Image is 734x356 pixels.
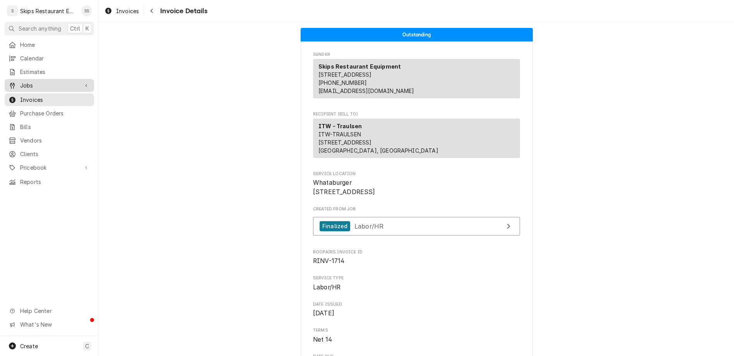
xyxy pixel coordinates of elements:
[313,309,520,318] span: Date Issued
[20,307,89,315] span: Help Center
[318,63,401,70] strong: Skips Restaurant Equipment
[313,256,520,266] span: Roopairs Invoice ID
[313,257,344,265] span: RINV-1714
[313,301,520,308] span: Date Issued
[301,28,533,41] div: Status
[313,119,520,158] div: Recipient (Bill To)
[313,327,520,334] span: Terms
[20,68,90,76] span: Estimates
[313,335,520,344] span: Terms
[313,284,340,291] span: Labor/HR
[101,5,142,17] a: Invoices
[70,24,80,33] span: Ctrl
[5,304,94,317] a: Go to Help Center
[313,310,334,317] span: [DATE]
[5,79,94,92] a: Go to Jobs
[313,275,520,281] span: Service Type
[85,342,89,350] span: C
[318,123,362,129] strong: ITW - Traulsen
[81,5,92,16] div: Shan Skipper's Avatar
[313,59,520,98] div: Sender
[318,71,372,78] span: [STREET_ADDRESS]
[5,175,94,188] a: Reports
[7,5,18,16] div: S
[20,7,77,15] div: Skips Restaurant Equipment
[313,52,520,58] span: Sender
[5,120,94,133] a: Bills
[313,249,520,255] span: Roopairs Invoice ID
[20,96,90,104] span: Invoices
[5,52,94,65] a: Calendar
[20,163,79,172] span: Pricebook
[5,22,94,35] button: Search anythingCtrlK
[313,179,375,196] span: Whataburger [STREET_ADDRESS]
[313,336,332,343] span: Net 14
[5,38,94,51] a: Home
[158,6,207,16] span: Invoice Details
[318,131,438,154] span: ITW-TRAULSEN [STREET_ADDRESS] [GEOGRAPHIC_DATA], [GEOGRAPHIC_DATA]
[116,7,139,15] span: Invoices
[313,301,520,318] div: Date Issued
[20,109,90,117] span: Purchase Orders
[20,41,90,49] span: Home
[5,134,94,147] a: Vendors
[313,217,520,236] a: View Job
[313,111,520,117] span: Recipient (Bill To)
[20,320,89,328] span: What's New
[20,150,90,158] span: Clients
[19,24,61,33] span: Search anything
[313,171,520,197] div: Service Location
[402,32,431,37] span: Outstanding
[5,65,94,78] a: Estimates
[5,93,94,106] a: Invoices
[313,171,520,177] span: Service Location
[20,178,90,186] span: Reports
[313,327,520,344] div: Terms
[5,107,94,120] a: Purchase Orders
[81,5,92,16] div: SS
[313,59,520,101] div: Sender
[5,148,94,160] a: Clients
[313,275,520,292] div: Service Type
[145,5,158,17] button: Navigate back
[313,206,520,239] div: Created From Job
[313,283,520,292] span: Service Type
[354,222,383,230] span: Labor/HR
[318,79,367,86] a: [PHONE_NUMBER]
[20,343,38,349] span: Create
[5,161,94,174] a: Go to Pricebook
[20,136,90,144] span: Vendors
[313,206,520,212] span: Created From Job
[86,24,89,33] span: K
[20,54,90,62] span: Calendar
[313,52,520,102] div: Invoice Sender
[313,249,520,266] div: Roopairs Invoice ID
[5,318,94,331] a: Go to What's New
[20,123,90,131] span: Bills
[313,111,520,162] div: Invoice Recipient
[313,178,520,196] span: Service Location
[20,81,79,89] span: Jobs
[320,221,350,232] div: Finalized
[318,88,414,94] a: [EMAIL_ADDRESS][DOMAIN_NAME]
[313,119,520,161] div: Recipient (Bill To)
